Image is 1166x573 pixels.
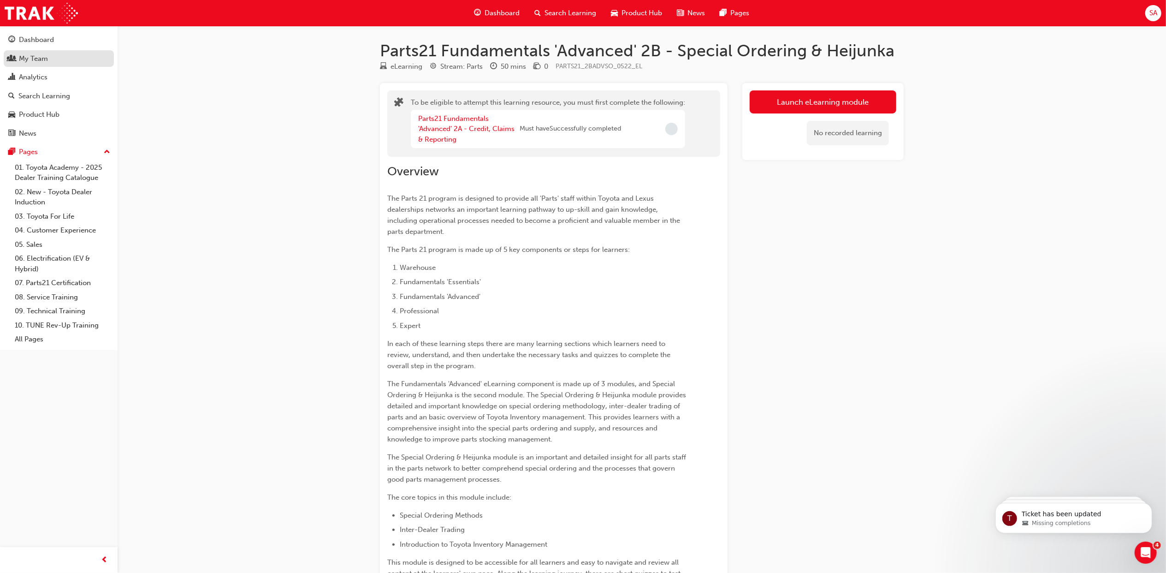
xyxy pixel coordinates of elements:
a: 07. Parts21 Certification [11,276,114,290]
a: 08. Service Training [11,290,114,304]
span: The core topics in this module include: [387,493,511,501]
img: Trak [5,3,78,24]
div: Stream [430,61,483,72]
span: car-icon [611,7,618,19]
span: The Special Ordering & Heijunka module is an important and detailed insight for all parts staff i... [387,453,688,483]
span: car-icon [8,111,15,119]
h1: Parts21 Fundamentals 'Advanced' 2B - Special Ordering & Heijunka [380,41,904,61]
span: Incomplete [665,123,678,135]
div: 0 [544,61,548,72]
span: news-icon [677,7,684,19]
div: No recorded learning [807,121,889,145]
span: chart-icon [8,73,15,82]
button: DashboardMy TeamAnalyticsSearch LearningProduct HubNews [4,30,114,143]
div: Type [380,61,422,72]
div: Price [533,61,548,72]
span: Fundamentals 'Advanced' [400,292,480,301]
span: search-icon [8,92,15,101]
button: Pages [4,143,114,161]
span: people-icon [8,55,15,63]
a: search-iconSearch Learning [527,4,604,23]
a: Analytics [4,69,114,86]
div: Duration [490,61,526,72]
button: Launch eLearning module [750,90,896,113]
span: prev-icon [101,555,108,566]
span: Search Learning [545,8,596,18]
a: pages-iconPages [712,4,757,23]
span: Dashboard [485,8,520,18]
button: SA [1145,5,1161,21]
span: Warehouse [400,263,436,272]
span: Must have Successfully completed [520,124,621,134]
span: The Parts 21 program is designed to provide all 'Parts' staff within Toyota and Lexus dealerships... [387,194,682,236]
div: 50 mins [501,61,526,72]
span: Professional [400,307,439,315]
iframe: Intercom live chat [1135,542,1157,564]
span: Learning resource code [556,62,642,70]
a: 01. Toyota Academy - 2025 Dealer Training Catalogue [11,161,114,185]
span: Inter-Dealer Trading [400,525,465,534]
a: guage-iconDashboard [467,4,527,23]
span: puzzle-icon [394,98,403,109]
span: Pages [730,8,749,18]
span: Introduction to Toyota Inventory Management [400,540,547,549]
span: search-icon [534,7,541,19]
a: 06. Electrification (EV & Hybrid) [11,251,114,276]
a: 09. Technical Training [11,304,114,318]
div: Stream: Parts [440,61,483,72]
span: clock-icon [490,63,497,71]
span: News [687,8,705,18]
span: news-icon [8,130,15,138]
span: Overview [387,164,439,179]
a: 10. TUNE Rev-Up Training [11,318,114,333]
span: Fundamentals 'Essentials' [400,278,481,286]
div: Search Learning [18,91,70,101]
span: money-icon [533,63,540,71]
span: Expert [400,322,420,330]
div: Analytics [19,72,47,83]
span: up-icon [104,146,110,158]
span: Product Hub [621,8,662,18]
div: To be eligible to attempt this learning resource, you must first complete the following: [411,97,685,150]
span: In each of these learning steps there are many learning sections which learners need to review, u... [387,340,672,370]
span: pages-icon [720,7,727,19]
span: SA [1149,8,1157,18]
span: The Fundamentals 'Advanced' eLearning component is made up of 3 modules, and Special Ordering & H... [387,380,688,443]
a: Search Learning [4,88,114,105]
a: Product Hub [4,106,114,123]
div: Product Hub [19,109,59,120]
span: 4 [1154,542,1161,549]
div: Dashboard [19,35,54,45]
div: My Team [19,54,48,64]
a: Dashboard [4,31,114,48]
a: news-iconNews [669,4,712,23]
a: 03. Toyota For Life [11,209,114,224]
span: target-icon [430,63,437,71]
div: News [19,128,36,139]
a: News [4,125,114,142]
a: Parts21 Fundamentals 'Advanced' 2A - Credit, Claims & Reporting [418,114,515,143]
span: learningResourceType_ELEARNING-icon [380,63,387,71]
div: Pages [19,147,38,157]
span: The Parts 21 program is made up of 5 key components or steps for learners: [387,245,630,254]
a: 05. Sales [11,238,114,252]
a: 02. New - Toyota Dealer Induction [11,185,114,209]
iframe: Intercom notifications message [982,483,1166,548]
span: pages-icon [8,148,15,156]
div: eLearning [391,61,422,72]
span: guage-icon [8,36,15,44]
a: My Team [4,50,114,67]
span: guage-icon [474,7,481,19]
span: Special Ordering Methods [400,511,483,519]
a: car-iconProduct Hub [604,4,669,23]
a: 04. Customer Experience [11,223,114,238]
a: All Pages [11,332,114,346]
